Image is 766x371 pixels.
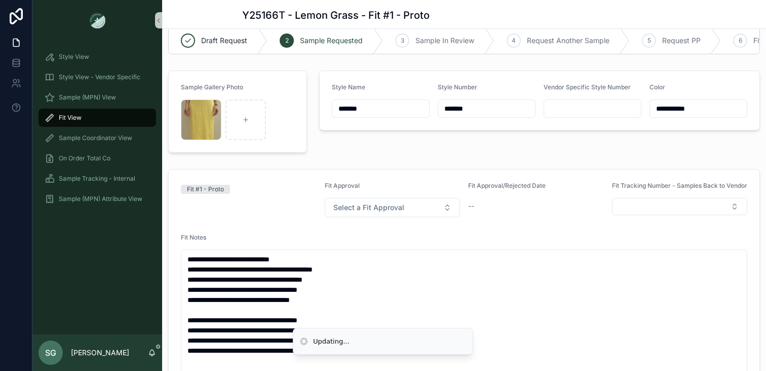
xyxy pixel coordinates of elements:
a: Sample (MPN) View [39,88,156,107]
span: Fit Notes [181,233,206,241]
span: Sample (MPN) View [59,93,116,102]
span: Fit Tracking Number - Samples Back to Vendor [612,182,747,189]
span: SG [45,347,56,359]
span: Sample (MPN) Attribute View [59,195,142,203]
a: On Order Total Co [39,149,156,167]
button: Select Button [325,198,461,217]
span: Vendor Specific Style Number [544,83,631,91]
span: 2 [285,37,289,45]
h1: Y25166T - Lemon Grass - Fit #1 - Proto [242,8,430,22]
div: Fit #1 - Proto [187,185,224,194]
span: -- [468,201,474,211]
button: Select Button [612,198,748,215]
span: Fit Approval [325,182,360,189]
div: Updating... [313,336,350,347]
a: Style View [39,48,156,66]
img: App logo [89,12,105,28]
span: 5 [647,37,651,45]
span: 3 [401,37,404,45]
span: Fit View [59,114,82,122]
span: Sample In Review [415,36,474,46]
div: scrollable content [32,41,162,221]
span: Style Number [438,83,477,91]
span: Select a Fit Approval [333,203,404,213]
span: Style View - Vendor Specific [59,73,140,81]
span: Sample Coordinator View [59,134,132,142]
a: Sample (MPN) Attribute View [39,190,156,208]
a: Sample Tracking - Internal [39,170,156,188]
span: Request PP [662,36,701,46]
span: On Order Total Co [59,154,110,162]
span: 6 [739,37,742,45]
p: [PERSON_NAME] [71,348,129,358]
a: Sample Coordinator View [39,129,156,147]
span: Fit Approval/Rejected Date [468,182,546,189]
span: Request Another Sample [527,36,609,46]
a: Fit View [39,109,156,127]
span: Sample Tracking - Internal [59,175,135,183]
span: Style View [59,53,89,61]
span: Sample Gallery Photo [181,83,243,91]
span: Style Name [332,83,365,91]
a: Style View - Vendor Specific [39,68,156,86]
span: Color [649,83,665,91]
span: Sample Requested [300,36,363,46]
span: 4 [512,37,516,45]
span: Draft Request [201,36,247,46]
